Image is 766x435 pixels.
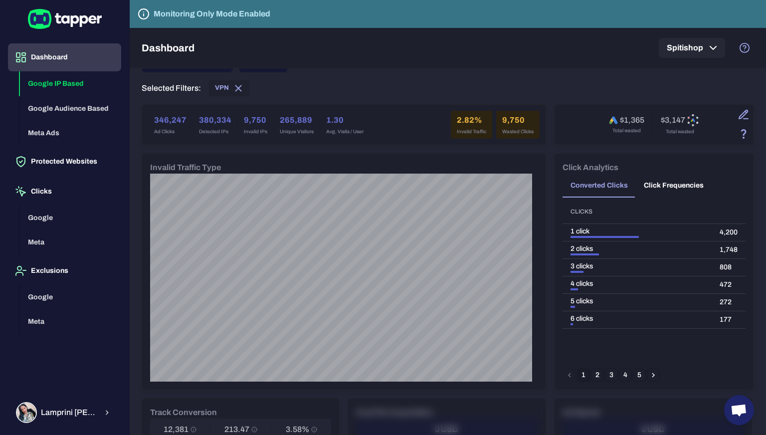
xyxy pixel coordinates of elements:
h6: 9,750 [244,114,267,126]
button: page 1 [577,369,590,382]
div: Ανοιχτή συνομιλία [724,395,754,425]
h6: 265,889 [280,114,314,126]
span: Lamprini [PERSON_NAME] [41,408,97,418]
span: Total wasted [612,127,641,134]
button: Meta Ads [20,121,121,146]
a: Meta Ads [20,128,121,137]
div: 6 clicks [571,314,704,323]
svg: Conversion Rate [311,427,317,433]
div: 3 clicks [571,262,704,271]
button: Meta [20,309,121,334]
span: Unique Visitors [280,128,314,135]
div: 1 click [571,227,704,236]
img: Lamprini Reppa [17,403,36,422]
h6: Invalid Traffic Type [150,162,221,174]
td: 808 [712,259,746,276]
td: 177 [712,311,746,329]
button: Dashboard [8,43,121,71]
h6: $3,147 [661,115,685,125]
span: Invalid Traffic [457,128,486,135]
h6: 346,247 [154,114,187,126]
button: Go to page 2 [591,369,604,382]
td: 472 [712,276,746,294]
div: 5 clicks [571,297,704,306]
div: 2 clicks [571,244,704,253]
span: Detected IPs [199,128,231,135]
button: Go to page 4 [619,369,632,382]
td: 4,200 [712,224,746,241]
h6: 2.82% [457,114,486,126]
button: Lamprini ReppaLamprini [PERSON_NAME] [8,398,121,427]
button: Click Frequencies [636,174,712,198]
svg: Tapper is not blocking any fraudulent activity for this domain [138,8,150,20]
h6: 3.58% [286,425,309,435]
h6: 9,750 [502,114,534,126]
h6: Monitoring Only Mode Enabled [154,8,270,20]
span: Avg. Visits / User [326,128,364,135]
span: Wasted Clicks [502,128,534,135]
button: Google IP Based [20,71,121,96]
h6: 12,381 [164,425,189,435]
svg: Conversion / Day [251,427,257,433]
span: Invalid IPs [244,128,267,135]
a: Protected Websites [8,157,121,165]
span: VPN [215,84,229,92]
button: Protected Websites [8,148,121,176]
p: Selected Filters: [142,83,201,93]
button: Google Audience Based [20,96,121,121]
h6: Click Analytics [563,162,618,174]
a: Meta [20,317,121,325]
span: Total wasted [666,128,694,135]
a: Google [20,213,121,221]
button: Estimation based on the quantity of invalid click x cost-per-click. [735,125,752,142]
h6: 213.47 [224,425,249,435]
a: Google [20,292,121,300]
button: Go to page 5 [633,369,646,382]
span: Ad Clicks [154,128,187,135]
button: Go to next page [647,369,660,382]
a: Google IP Based [20,79,121,87]
a: Google Audience Based [20,103,121,112]
button: Exclusions [8,257,121,285]
nav: pagination navigation [563,369,660,382]
h6: Track Conversion [150,407,217,419]
a: Clicks [8,187,121,195]
h6: 380,334 [199,114,231,126]
div: VPN [209,80,250,96]
button: Google [20,285,121,310]
h5: Dashboard [142,42,194,54]
button: Converted Clicks [563,174,636,198]
th: Clicks [563,200,712,224]
button: Meta [20,230,121,255]
h6: $1,365 [620,115,644,125]
button: Go to page 3 [605,369,618,382]
a: Exclusions [8,266,121,274]
a: Dashboard [8,52,121,61]
button: Spitishop [659,38,725,58]
button: Clicks [8,178,121,206]
h6: 1.30 [326,114,364,126]
svg: Conversions [191,427,196,433]
button: Google [20,206,121,230]
a: Meta [20,237,121,246]
div: 4 clicks [571,279,704,288]
td: 1,748 [712,241,746,259]
td: 272 [712,294,746,311]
